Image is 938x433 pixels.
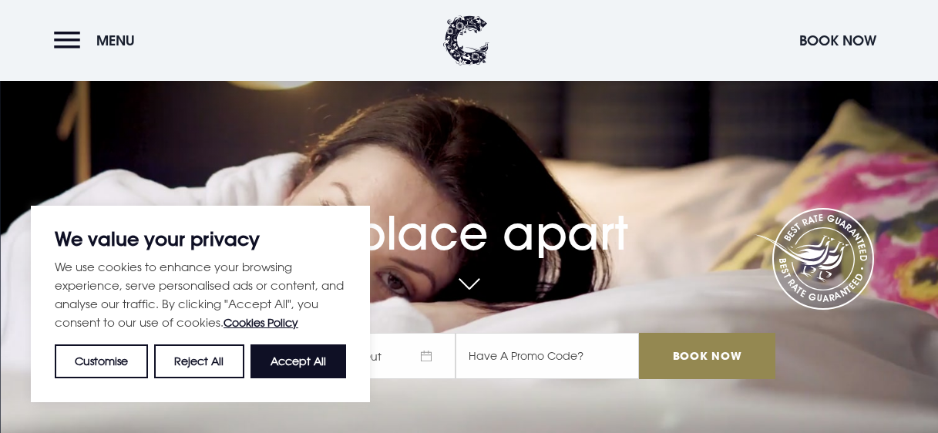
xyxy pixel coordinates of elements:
button: Accept All [250,344,346,378]
button: Book Now [792,24,884,57]
p: We use cookies to enhance your browsing experience, serve personalised ads or content, and analys... [55,257,346,332]
a: Cookies Policy [224,316,298,329]
div: We value your privacy [31,206,370,402]
span: Menu [96,32,135,49]
span: Check Out [309,333,456,379]
button: Reject All [154,344,244,378]
button: Customise [55,344,148,378]
h1: A place apart [163,179,775,260]
input: Have A Promo Code? [456,333,639,379]
input: Book Now [639,333,775,379]
img: Clandeboye Lodge [443,15,489,65]
p: We value your privacy [55,230,346,248]
button: Menu [54,24,143,57]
